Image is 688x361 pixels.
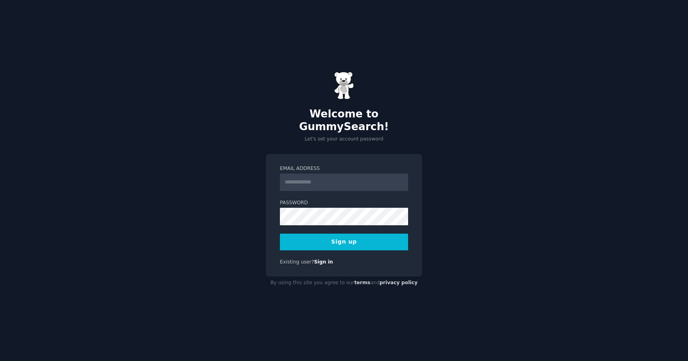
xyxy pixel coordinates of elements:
[266,108,422,133] h2: Welcome to GummySearch!
[266,136,422,143] p: Let's set your account password
[314,259,333,265] a: Sign in
[334,72,354,100] img: Gummy Bear
[280,165,408,172] label: Email Address
[379,280,418,285] a: privacy policy
[280,199,408,207] label: Password
[354,280,370,285] a: terms
[280,259,314,265] span: Existing user?
[266,277,422,289] div: By using this site you agree to our and
[280,234,408,250] button: Sign up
